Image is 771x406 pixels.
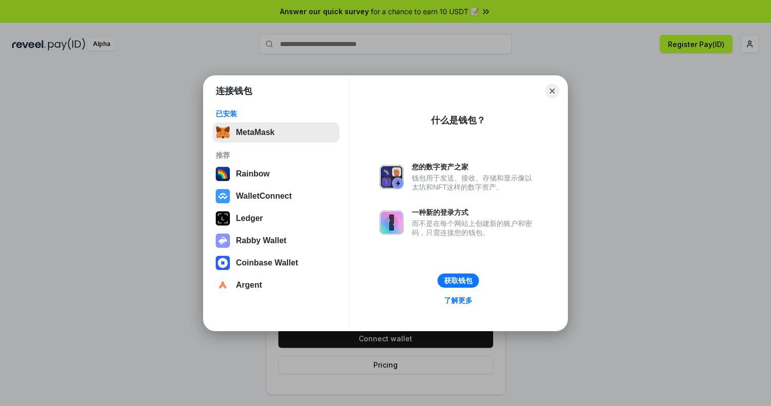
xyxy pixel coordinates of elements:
button: Coinbase Wallet [213,253,340,273]
div: Rabby Wallet [236,236,286,245]
button: Argent [213,275,340,295]
div: Coinbase Wallet [236,258,298,267]
button: Ledger [213,208,340,229]
img: svg+xml,%3Csvg%20xmlns%3D%22http%3A%2F%2Fwww.w3.org%2F2000%2Fsvg%22%20fill%3D%22none%22%20viewBox... [379,210,404,235]
img: svg+xml,%3Csvg%20fill%3D%22none%22%20height%3D%2233%22%20viewBox%3D%220%200%2035%2033%22%20width%... [216,125,230,140]
img: svg+xml,%3Csvg%20width%3D%22120%22%20height%3D%22120%22%20viewBox%3D%220%200%20120%20120%22%20fil... [216,167,230,181]
button: 获取钱包 [438,274,479,288]
button: MetaMask [213,122,340,143]
div: Ledger [236,214,263,223]
button: Rabby Wallet [213,231,340,251]
div: 获取钱包 [444,276,472,285]
div: WalletConnect [236,192,292,201]
img: svg+xml,%3Csvg%20width%3D%2228%22%20height%3D%2228%22%20viewBox%3D%220%200%2028%2028%22%20fill%3D... [216,278,230,292]
div: 推荐 [216,151,336,160]
img: svg+xml,%3Csvg%20xmlns%3D%22http%3A%2F%2Fwww.w3.org%2F2000%2Fsvg%22%20width%3D%2228%22%20height%3... [216,211,230,225]
img: svg+xml,%3Csvg%20xmlns%3D%22http%3A%2F%2Fwww.w3.org%2F2000%2Fsvg%22%20fill%3D%22none%22%20viewBox... [216,234,230,248]
div: 了解更多 [444,296,472,305]
img: svg+xml,%3Csvg%20width%3D%2228%22%20height%3D%2228%22%20viewBox%3D%220%200%2028%2028%22%20fill%3D... [216,256,230,270]
button: Rainbow [213,164,340,184]
div: 钱包用于发送、接收、存储和显示像以太坊和NFT这样的数字资产。 [412,173,537,192]
div: 已安装 [216,109,336,118]
div: 您的数字资产之家 [412,162,537,171]
img: svg+xml,%3Csvg%20width%3D%2228%22%20height%3D%2228%22%20viewBox%3D%220%200%2028%2028%22%20fill%3D... [216,189,230,203]
img: svg+xml,%3Csvg%20xmlns%3D%22http%3A%2F%2Fwww.w3.org%2F2000%2Fsvg%22%20fill%3D%22none%22%20viewBox... [379,165,404,189]
div: 而不是在每个网站上创建新的账户和密码，只需连接您的钱包。 [412,219,537,237]
button: WalletConnect [213,186,340,206]
a: 了解更多 [438,294,478,307]
div: 什么是钱包？ [431,114,486,126]
h1: 连接钱包 [216,85,252,97]
div: Argent [236,281,262,290]
div: Rainbow [236,169,270,178]
button: Close [545,84,559,98]
div: 一种新的登录方式 [412,208,537,217]
div: MetaMask [236,128,274,137]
